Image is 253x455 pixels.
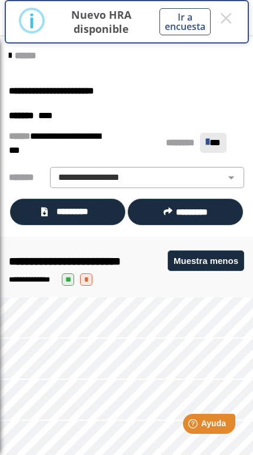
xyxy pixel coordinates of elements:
button: Close this dialog [218,8,234,29]
button: Ir a encuesta [159,8,211,35]
button: Muestra menos [168,250,244,271]
p: Nuevo HRA disponible [57,8,145,36]
iframe: Help widget launcher [148,409,240,442]
div: i [29,10,35,31]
